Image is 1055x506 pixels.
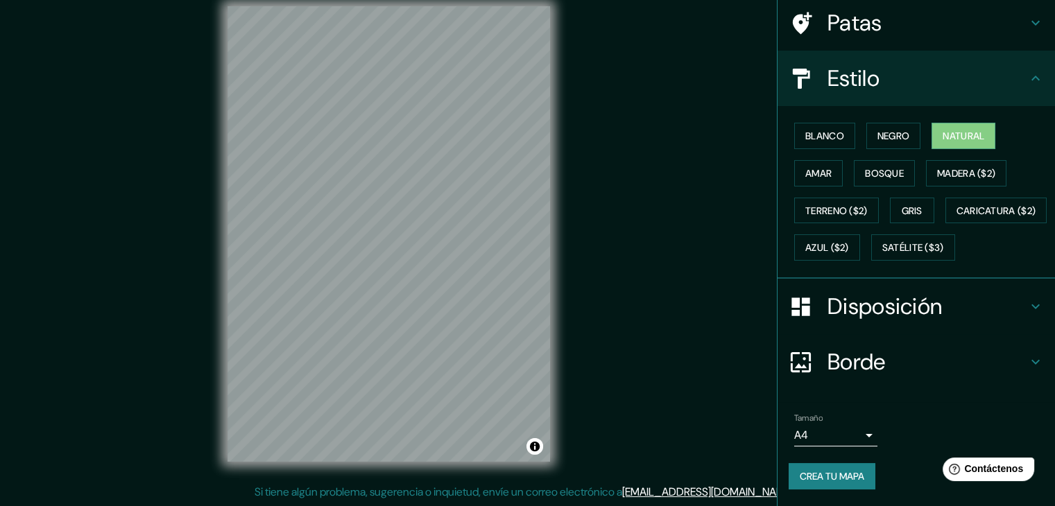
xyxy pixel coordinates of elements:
button: Azul ($2) [794,234,860,261]
button: Terreno ($2) [794,198,879,224]
font: Azul ($2) [805,242,849,254]
font: Terreno ($2) [805,204,868,217]
font: Disposición [827,292,942,321]
font: Gris [902,204,923,217]
font: Borde [827,347,886,376]
font: Bosque [865,167,904,180]
button: Madera ($2) [926,160,1006,186]
button: Satélite ($3) [871,234,955,261]
font: Satélite ($3) [882,242,944,254]
font: Negro [877,130,910,142]
div: A4 [794,424,877,446]
font: Madera ($2) [937,167,995,180]
font: Estilo [827,64,880,93]
button: Activar o desactivar atribución [526,438,543,455]
font: Caricatura ($2) [957,204,1036,217]
button: Natural [932,123,995,149]
font: A4 [794,428,808,442]
button: Bosque [854,160,915,186]
button: Crea tu mapa [789,463,875,489]
font: Tamaño [794,412,823,424]
canvas: Mapa [228,6,550,462]
div: Disposición [778,279,1055,334]
font: Natural [943,130,984,142]
div: Estilo [778,51,1055,106]
font: Si tiene algún problema, sugerencia o inquietud, envíe un correo electrónico a [255,485,622,499]
font: Blanco [805,130,844,142]
button: Gris [890,198,934,224]
font: Patas [827,8,882,37]
a: [EMAIL_ADDRESS][DOMAIN_NAME] [622,485,794,499]
button: Negro [866,123,921,149]
iframe: Lanzador de widgets de ayuda [932,452,1040,491]
div: Borde [778,334,1055,390]
button: Blanco [794,123,855,149]
font: Amar [805,167,832,180]
button: Caricatura ($2) [945,198,1047,224]
font: Crea tu mapa [800,470,864,482]
button: Amar [794,160,843,186]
